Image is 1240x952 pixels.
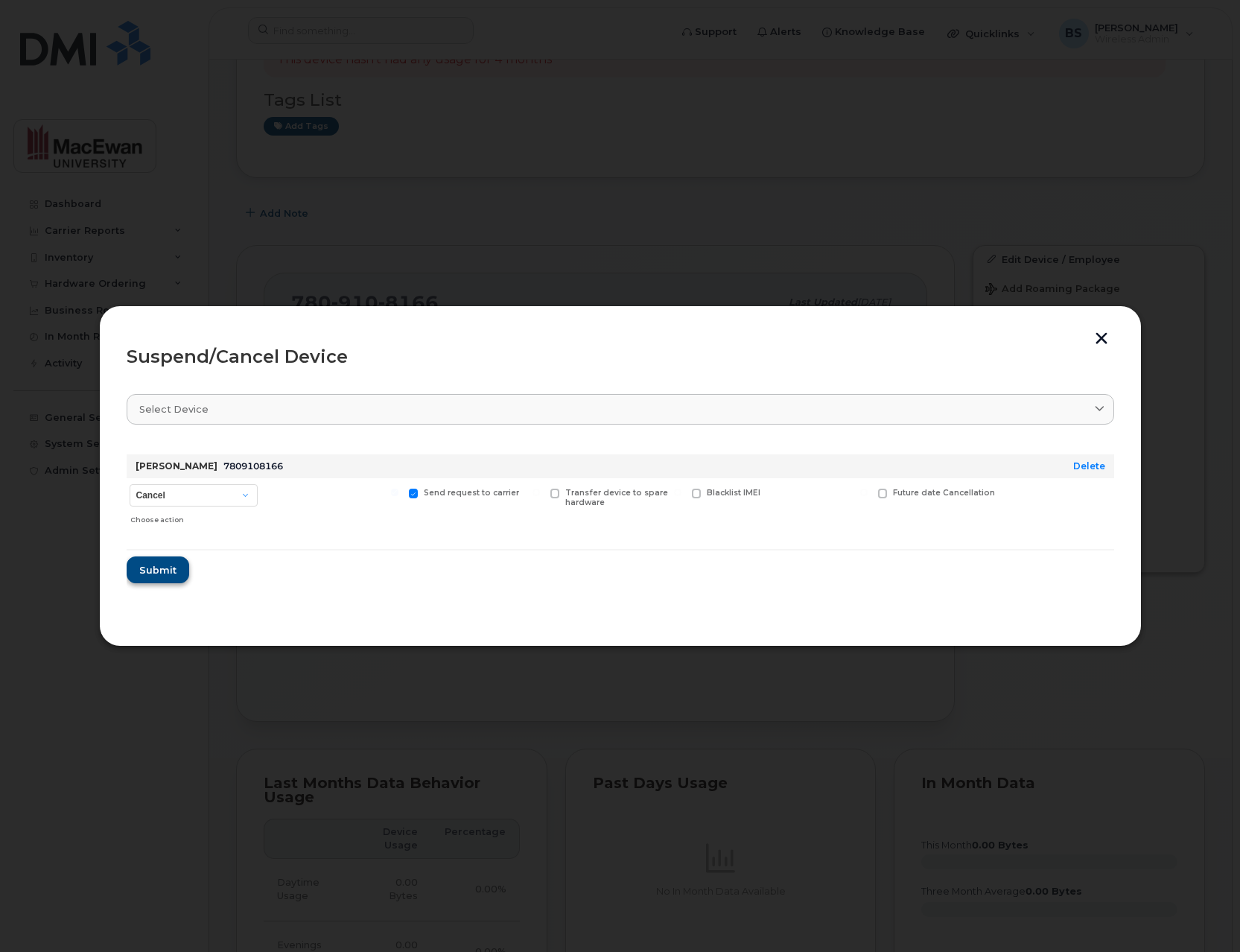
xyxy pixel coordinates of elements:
span: Future date Cancellation [893,488,995,498]
input: Future date Cancellation [860,489,868,496]
span: 7809108166 [223,460,283,472]
div: Suspend/Cancel Device [127,348,1114,366]
div: Choose action [130,508,257,526]
input: Transfer device to spare hardware [532,489,540,496]
span: Send request to carrier [424,488,519,498]
input: Send request to carrier [391,489,398,496]
strong: [PERSON_NAME] [136,460,217,472]
span: Transfer device to spare hardware [565,488,668,507]
a: Delete [1073,460,1105,472]
span: Blacklist IMEI [707,488,760,498]
input: Blacklist IMEI [674,489,681,496]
